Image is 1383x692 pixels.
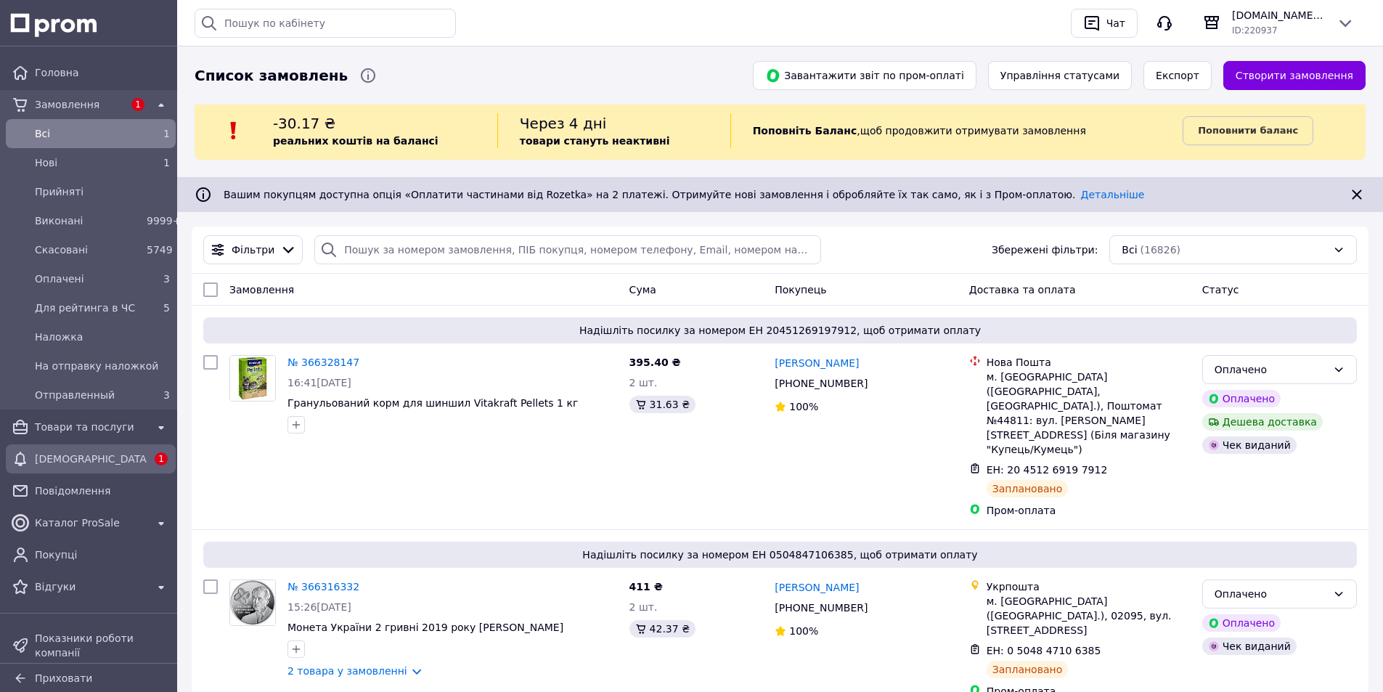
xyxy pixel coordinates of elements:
[775,378,868,389] span: [PHONE_NUMBER]
[520,135,670,147] b: товари стануть неактивні
[35,97,123,112] span: Замовлення
[753,125,857,137] b: Поповніть Баланс
[35,359,170,373] span: На отправку наложкой
[209,548,1351,562] span: Надішліть посилку за номером ЕН 0504847106385, щоб отримати оплату
[35,330,170,344] span: Наложка
[131,98,144,111] span: 1
[987,355,1191,370] div: Нова Пошта
[789,625,818,637] span: 100%
[287,581,359,593] a: № 366316332
[163,273,170,285] span: 3
[1143,61,1212,90] button: Експорт
[987,579,1191,594] div: Укрпошта
[287,397,578,409] a: Гранульований корм для шиншил Vitakraft Pellets 1 кг
[1103,12,1128,34] div: Чат
[35,548,170,562] span: Покупці
[1232,8,1325,23] span: [DOMAIN_NAME] Інтернет-магазин акваріумістики та зоотоварів
[1202,390,1281,407] div: Оплачено
[775,356,859,370] a: [PERSON_NAME]
[1202,413,1323,431] div: Дешева доставка
[229,579,276,626] a: Фото товару
[35,184,170,199] span: Прийняті
[287,622,563,633] a: Монета України 2 гривні 2019 року [PERSON_NAME]
[230,580,275,625] img: Фото товару
[629,396,695,413] div: 31.63 ₴
[1202,284,1239,296] span: Статус
[987,594,1191,638] div: м. [GEOGRAPHIC_DATA] ([GEOGRAPHIC_DATA].), 02095, вул. [STREET_ADDRESS]
[992,243,1098,257] span: Збережені фільтри:
[629,620,695,638] div: 42.37 ₴
[629,377,658,388] span: 2 шт.
[987,480,1069,497] div: Заплановано
[163,389,170,401] span: 3
[1183,116,1313,145] a: Поповнити баланс
[987,503,1191,518] div: Пром-оплата
[988,61,1132,90] button: Управління статусами
[35,579,147,594] span: Відгуки
[273,135,438,147] b: реальних коштів на балансі
[1202,638,1297,655] div: Чек виданий
[1081,189,1145,200] a: Детальніше
[195,9,456,38] input: Пошук по кабінету
[230,356,275,401] img: Фото товару
[1223,61,1366,90] a: Створити замовлення
[35,243,141,257] span: Скасовані
[35,213,141,228] span: Виконані
[1122,243,1137,257] span: Всі
[35,452,147,466] span: [DEMOGRAPHIC_DATA]
[775,580,859,595] a: [PERSON_NAME]
[35,420,147,434] span: Товари та послуги
[224,189,1144,200] span: Вашим покупцям доступна опція «Оплатити частинами від Rozetka» на 2 платежі. Отримуйте нові замов...
[195,65,348,86] span: Список замовлень
[1202,614,1281,632] div: Оплачено
[987,645,1101,656] span: ЕН: 0 5048 4710 6385
[163,128,170,139] span: 1
[147,244,173,256] span: 5749
[35,301,141,315] span: Для рейтинга в ЧС
[1232,25,1278,36] span: ID: 220937
[1202,436,1297,454] div: Чек виданий
[520,115,607,132] span: Через 4 дні
[629,601,658,613] span: 2 шт.
[1215,362,1327,378] div: Оплачено
[35,484,170,498] span: Повідомлення
[730,113,1183,148] div: , щоб продовжити отримувати замовлення
[789,401,818,412] span: 100%
[35,272,141,286] span: Оплачені
[163,302,170,314] span: 5
[1198,125,1298,136] b: Поповнити баланс
[163,157,170,168] span: 1
[35,126,141,141] span: Всi
[155,452,168,465] span: 1
[987,370,1191,457] div: м. [GEOGRAPHIC_DATA] ([GEOGRAPHIC_DATA], [GEOGRAPHIC_DATA].), Поштомат №44811: вул. [PERSON_NAME]...
[1141,244,1180,256] span: (16826)
[775,602,868,614] span: [PHONE_NUMBER]
[35,65,170,80] span: Головна
[987,464,1108,476] span: ЕН: 20 4512 6919 7912
[223,120,245,142] img: :exclamation:
[287,357,359,368] a: № 366328147
[232,243,274,257] span: Фільтри
[35,155,141,170] span: Нові
[775,284,826,296] span: Покупець
[35,388,141,402] span: Отправленный
[629,357,681,368] span: 395.40 ₴
[273,115,335,132] span: -30.17 ₴
[35,516,147,530] span: Каталог ProSale
[987,661,1069,678] div: Заплановано
[287,377,351,388] span: 16:41[DATE]
[147,215,181,227] span: 9999+
[629,581,663,593] span: 411 ₴
[1215,586,1327,602] div: Оплачено
[287,665,407,677] a: 2 товара у замовленні
[35,631,170,660] span: Показники роботи компанії
[287,601,351,613] span: 15:26[DATE]
[969,284,1076,296] span: Доставка та оплата
[753,61,976,90] button: Завантажити звіт по пром-оплаті
[229,355,276,402] a: Фото товару
[629,284,656,296] span: Cума
[229,284,294,296] span: Замовлення
[35,672,92,684] span: Приховати
[314,235,820,264] input: Пошук за номером замовлення, ПІБ покупця, номером телефону, Email, номером накладної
